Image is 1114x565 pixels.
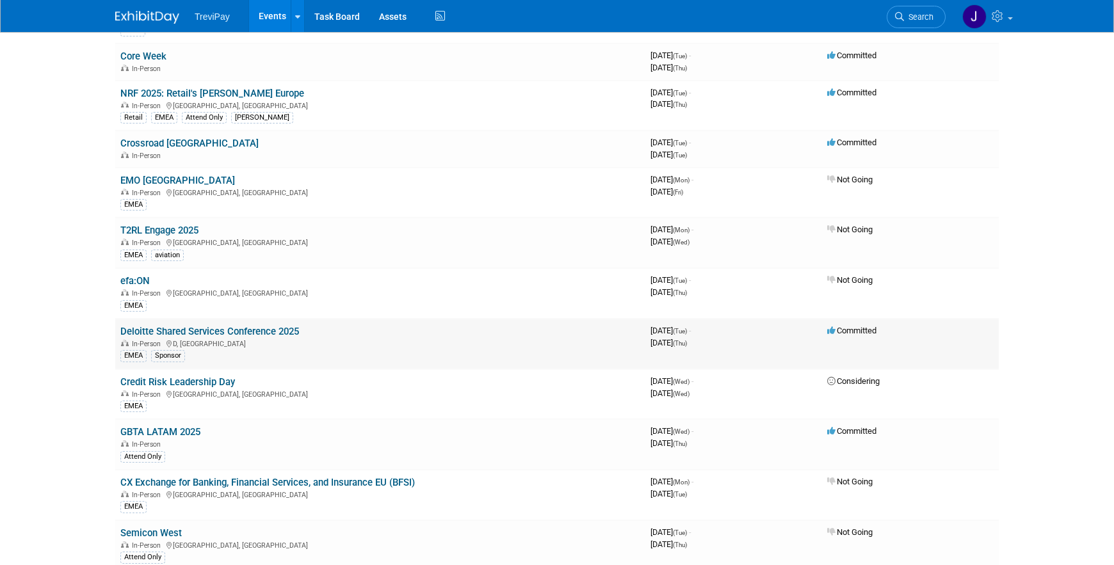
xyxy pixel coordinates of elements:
span: [DATE] [650,275,691,285]
div: Attend Only [120,552,165,563]
a: T2RL Engage 2025 [120,225,198,236]
span: (Wed) [673,378,690,385]
span: Committed [827,326,876,335]
span: (Wed) [673,390,690,397]
div: [GEOGRAPHIC_DATA], [GEOGRAPHIC_DATA] [120,237,640,247]
span: - [691,426,693,436]
span: Not Going [827,275,873,285]
img: In-Person Event [121,440,129,447]
span: Not Going [827,477,873,486]
img: In-Person Event [121,289,129,296]
span: [DATE] [650,138,691,147]
span: Committed [827,138,876,147]
a: Semicon West [120,527,182,539]
span: [DATE] [650,489,687,498]
span: - [689,51,691,60]
span: Search [904,12,933,22]
div: [GEOGRAPHIC_DATA], [GEOGRAPHIC_DATA] [120,100,640,110]
div: [GEOGRAPHIC_DATA], [GEOGRAPHIC_DATA] [120,539,640,550]
div: [GEOGRAPHIC_DATA], [GEOGRAPHIC_DATA] [120,388,640,399]
span: Not Going [827,225,873,234]
a: Deloitte Shared Services Conference 2025 [120,326,299,337]
img: Jeff Coppolo [962,4,987,29]
span: [DATE] [650,539,687,549]
span: [DATE] [650,187,683,196]
span: Not Going [827,527,873,537]
div: [GEOGRAPHIC_DATA], [GEOGRAPHIC_DATA] [120,187,640,197]
span: (Tue) [673,90,687,97]
span: [DATE] [650,287,687,297]
span: - [689,88,691,97]
span: (Thu) [673,101,687,108]
span: Committed [827,51,876,60]
img: In-Person Event [121,65,129,71]
span: In-Person [132,239,165,247]
div: Attend Only [120,451,165,463]
div: D, [GEOGRAPHIC_DATA] [120,338,640,348]
span: - [691,477,693,486]
span: (Wed) [673,239,690,246]
a: CX Exchange for Banking, Financial Services, and Insurance EU (BFSI) [120,477,415,488]
span: [DATE] [650,51,691,60]
img: In-Person Event [121,152,129,158]
span: (Mon) [673,479,690,486]
span: (Mon) [673,227,690,234]
span: In-Person [132,491,165,499]
span: - [689,138,691,147]
span: In-Person [132,541,165,550]
a: Credit Risk Leadership Day [120,376,235,388]
div: EMEA [120,250,147,261]
span: In-Person [132,102,165,110]
div: [PERSON_NAME] [231,112,293,123]
span: (Tue) [673,328,687,335]
a: efa:ON [120,275,150,287]
span: (Thu) [673,541,687,548]
span: In-Person [132,65,165,73]
span: Not Going [827,175,873,184]
div: EMEA [120,300,147,312]
span: (Thu) [673,440,687,447]
img: In-Person Event [121,189,129,195]
a: GBTA LATAM 2025 [120,426,200,438]
div: Attend Only [182,112,227,123]
div: aviation [151,250,184,261]
span: In-Person [132,189,165,197]
a: Crossroad [GEOGRAPHIC_DATA] [120,138,259,149]
span: Considering [827,376,880,386]
span: (Thu) [673,65,687,72]
span: (Thu) [673,340,687,347]
div: EMEA [120,401,147,412]
span: (Tue) [673,491,687,498]
a: NRF 2025: Retail's [PERSON_NAME] Europe [120,88,304,99]
span: - [691,225,693,234]
span: [DATE] [650,88,691,97]
span: In-Person [132,152,165,160]
img: In-Person Event [121,102,129,108]
span: (Tue) [673,529,687,536]
img: In-Person Event [121,340,129,346]
span: [DATE] [650,477,693,486]
img: In-Person Event [121,491,129,497]
span: [DATE] [650,438,687,448]
span: - [689,527,691,537]
span: (Mon) [673,177,690,184]
span: In-Person [132,289,165,298]
span: - [689,326,691,335]
span: [DATE] [650,326,691,335]
div: [GEOGRAPHIC_DATA], [GEOGRAPHIC_DATA] [120,287,640,298]
div: EMEA [120,501,147,513]
span: In-Person [132,340,165,348]
span: In-Person [132,440,165,449]
span: (Fri) [673,189,683,196]
span: (Tue) [673,277,687,284]
span: In-Person [132,390,165,399]
img: In-Person Event [121,239,129,245]
span: (Wed) [673,428,690,435]
img: In-Person Event [121,541,129,548]
span: [DATE] [650,388,690,398]
span: [DATE] [650,376,693,386]
img: ExhibitDay [115,11,179,24]
span: TreviPay [195,12,230,22]
a: EMO [GEOGRAPHIC_DATA] [120,175,235,186]
span: [DATE] [650,237,690,246]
